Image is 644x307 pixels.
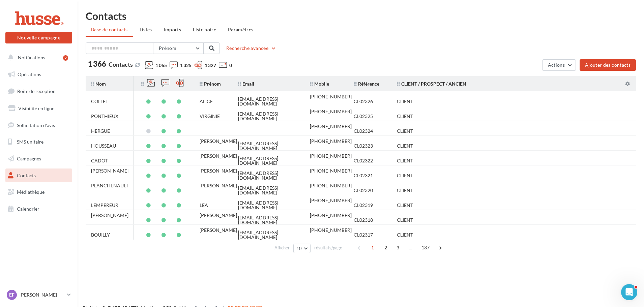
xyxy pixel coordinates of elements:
span: Imports [164,27,181,32]
div: [PERSON_NAME] [200,183,237,188]
button: Actions [542,59,576,71]
h1: Contacts [86,11,636,21]
div: [PHONE_NUMBER] [310,154,352,158]
div: [EMAIL_ADDRESS][DOMAIN_NAME] [238,112,299,121]
div: [PERSON_NAME] [91,168,128,173]
div: [PHONE_NUMBER] [310,94,352,99]
span: Nom [91,81,106,87]
div: [PERSON_NAME] [200,168,237,173]
div: PLANCHENAULT [91,183,128,188]
div: BOUILLY [91,233,110,237]
div: HERGUE [91,129,110,133]
span: Boîte de réception [17,88,56,94]
a: Contacts [4,168,74,183]
span: 1 366 [88,60,106,68]
span: Paramètres [228,27,254,32]
div: LEMPEREUR [91,203,118,208]
div: COLLET [91,99,108,104]
span: Actions [548,62,565,68]
a: Opérations [4,67,74,82]
div: [PERSON_NAME] [200,213,237,218]
span: Opérations [18,71,41,77]
div: [EMAIL_ADDRESS][DOMAIN_NAME] [238,156,299,165]
div: [PHONE_NUMBER] [310,168,352,173]
a: EF [PERSON_NAME] [5,288,72,301]
div: CLIENT [397,158,413,163]
div: [PERSON_NAME] [200,139,237,144]
button: Ajouter des contacts [580,59,636,71]
p: [PERSON_NAME] [20,291,64,298]
span: Email [238,81,254,87]
span: Afficher [274,245,290,251]
div: CL02320 [354,188,373,193]
span: Listes [140,27,152,32]
div: [EMAIL_ADDRESS][DOMAIN_NAME] [238,97,299,106]
div: [PHONE_NUMBER] [310,198,352,203]
span: Prénom [159,45,176,51]
a: SMS unitaire [4,135,74,149]
span: 10 [296,246,302,251]
span: 0 [229,62,232,69]
span: SMS unitaire [17,139,43,145]
div: [EMAIL_ADDRESS][DOMAIN_NAME] [238,201,299,210]
div: CLIENT [397,129,413,133]
div: PONTHIEUX [91,114,118,119]
div: 2 [63,55,68,61]
div: CL02319 [354,203,373,208]
div: [EMAIL_ADDRESS][DOMAIN_NAME] [238,215,299,225]
span: CLIENT / PROSPECT / ANCIEN [397,81,466,87]
span: Visibilité en ligne [18,105,54,111]
div: CLIENT [397,203,413,208]
div: LEA [200,203,208,208]
div: [EMAIL_ADDRESS][DOMAIN_NAME] [238,186,299,195]
span: ... [406,242,416,253]
a: Médiathèque [4,185,74,199]
button: Prénom [153,42,204,54]
a: Boîte de réception [4,84,74,98]
span: Référence [354,81,379,87]
span: Sollicitation d'avis [17,122,55,128]
button: Nouvelle campagne [5,32,72,43]
span: Mobile [310,81,329,87]
span: Contacts [109,61,133,68]
div: [PERSON_NAME] [200,228,237,233]
div: CL02325 [354,114,373,119]
div: [EMAIL_ADDRESS][DOMAIN_NAME] [238,141,299,151]
div: [PHONE_NUMBER] [310,228,352,233]
div: VIRGINIE [200,114,220,119]
span: 1 327 [205,62,216,69]
iframe: Intercom live chat [621,284,637,300]
div: [PHONE_NUMBER] [310,183,352,188]
span: Campagnes [17,156,41,161]
div: CL02322 [354,158,373,163]
span: 2 [380,242,391,253]
span: 3 [392,242,403,253]
div: ALICE [200,99,213,104]
div: [PERSON_NAME] [91,213,128,218]
div: CLIENT [397,188,413,193]
span: Calendrier [17,206,39,212]
span: résultats/page [314,245,342,251]
span: Médiathèque [17,189,45,195]
a: Sollicitation d'avis [4,118,74,132]
span: 137 [419,242,433,253]
div: CL02318 [354,218,373,222]
div: [EMAIL_ADDRESS][DOMAIN_NAME] [238,230,299,240]
a: Visibilité en ligne [4,101,74,116]
span: 1 [367,242,378,253]
button: Notifications 2 [4,51,71,65]
a: Calendrier [4,202,74,216]
button: 10 [293,244,311,253]
span: Contacts [17,173,36,178]
div: [EMAIL_ADDRESS][DOMAIN_NAME] [238,171,299,180]
div: CADOT [91,158,108,163]
div: [PHONE_NUMBER] [310,139,352,144]
div: CL02317 [354,233,373,237]
div: CLIENT [397,233,413,237]
div: CLIENT [397,173,413,178]
span: 1 065 [155,62,167,69]
div: [PHONE_NUMBER] [310,124,352,129]
div: CL02324 [354,129,373,133]
span: Notifications [18,55,45,60]
div: CL02323 [354,144,373,148]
